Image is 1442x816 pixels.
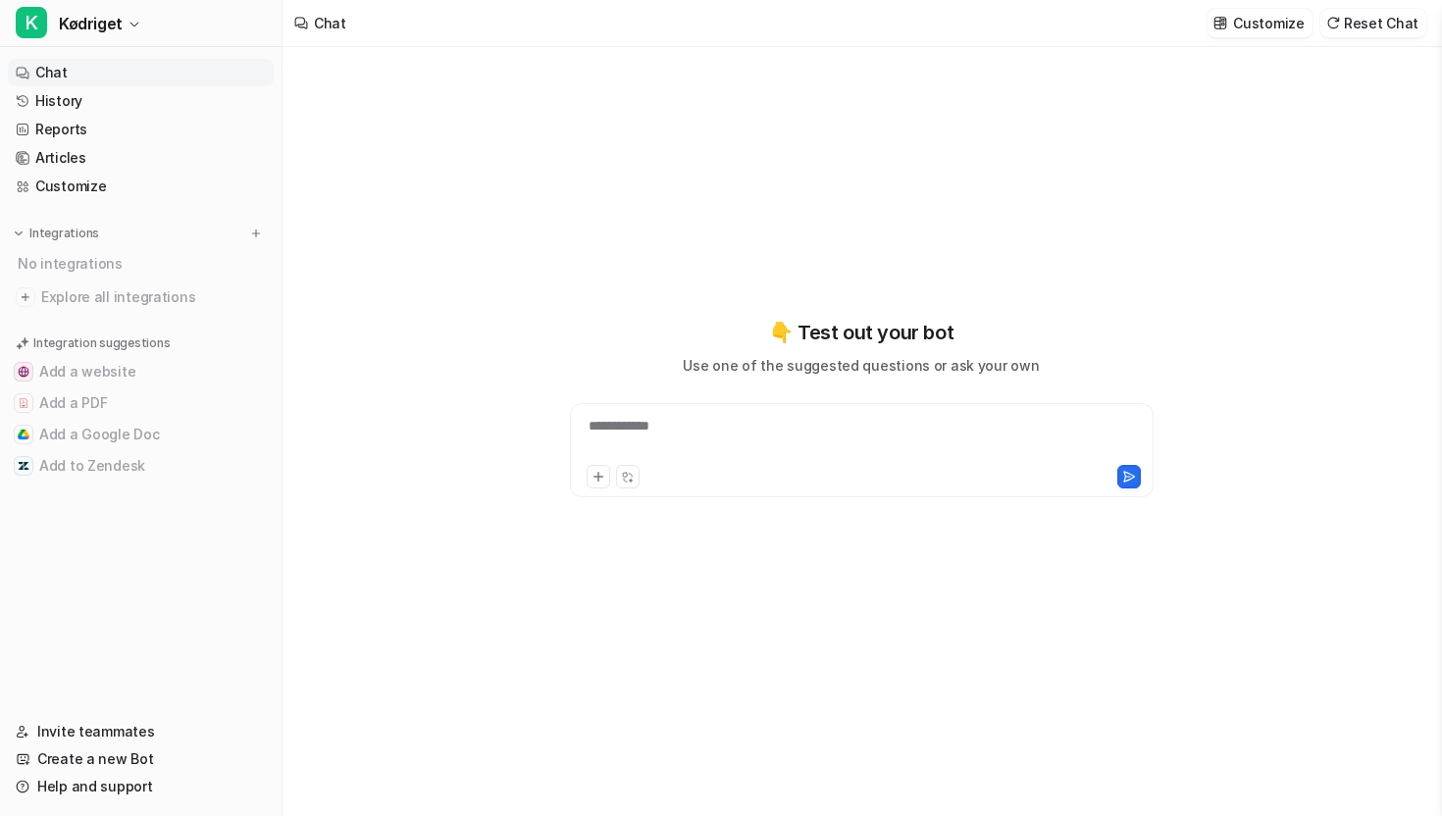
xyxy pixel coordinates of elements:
img: menu_add.svg [249,227,263,240]
p: Integration suggestions [33,334,170,352]
span: Kødriget [59,10,123,37]
img: Add to Zendesk [18,460,29,472]
button: Add a websiteAdd a website [8,356,274,387]
button: Customize [1208,9,1312,37]
button: Add to ZendeskAdd to Zendesk [8,450,274,482]
img: expand menu [12,227,26,240]
a: Help and support [8,773,274,800]
span: Explore all integrations [41,281,266,313]
img: explore all integrations [16,287,35,307]
a: Invite teammates [8,718,274,745]
img: reset [1326,16,1340,30]
a: Customize [8,173,274,200]
img: Add a PDF [18,397,29,409]
p: Customize [1233,13,1304,33]
p: 👇 Test out your bot [769,318,953,347]
button: Add a Google DocAdd a Google Doc [8,419,274,450]
a: History [8,87,274,115]
a: Reports [8,116,274,143]
span: K [16,7,47,38]
img: Add a Google Doc [18,429,29,440]
a: Chat [8,59,274,86]
a: Explore all integrations [8,283,274,311]
button: Add a PDFAdd a PDF [8,387,274,419]
button: Reset Chat [1320,9,1426,37]
p: Use one of the suggested questions or ask your own [683,355,1039,376]
a: Articles [8,144,274,172]
p: Integrations [29,226,99,241]
button: Integrations [8,224,105,243]
a: Create a new Bot [8,745,274,773]
div: Chat [314,13,346,33]
img: customize [1213,16,1227,30]
div: No integrations [12,247,274,280]
img: Add a website [18,366,29,378]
